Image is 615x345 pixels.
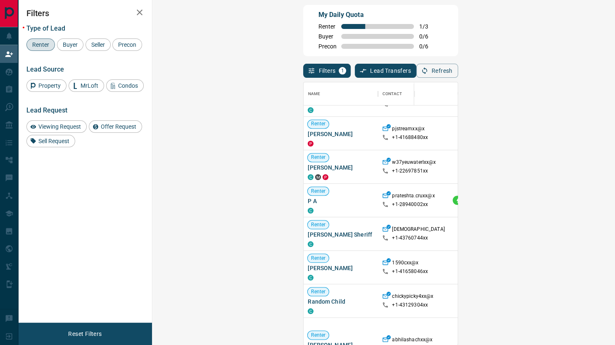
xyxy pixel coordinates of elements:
div: Contact [382,82,402,105]
div: MrLoft [69,79,104,92]
button: Lead Transfers [355,64,416,78]
p: +1- 43760744xx [392,235,428,242]
span: Property [36,82,64,89]
p: [DEMOGRAPHIC_DATA] [392,226,444,235]
p: 1590cxx@x [392,259,418,268]
div: condos.ca [308,107,313,113]
div: condos.ca [308,309,313,314]
span: Type of Lead [26,24,65,32]
span: Renter [308,121,329,128]
p: pjstreamxx@x [392,125,425,134]
span: Renter [308,288,329,295]
p: My Daily Quota [318,10,437,20]
span: [PERSON_NAME] [308,130,374,138]
span: Viewing Request [36,123,84,130]
p: +1- 61361807xx [392,101,428,108]
span: Renter [308,188,329,195]
span: 1 [340,68,345,74]
span: [PERSON_NAME] [308,264,374,273]
span: Random Child [308,298,374,306]
div: Name [308,82,320,105]
span: Seller [88,41,108,48]
div: property.ca [323,174,328,180]
span: 0 / 6 [419,33,437,40]
button: Reset Filters [63,327,107,341]
span: Renter [308,332,329,339]
span: Precon [115,41,139,48]
p: abhilashachxx@x [392,336,432,345]
p: chickypicky4xx@x [392,293,433,302]
div: Viewing Request [26,120,87,133]
span: [PERSON_NAME] Sheriff [308,231,374,239]
div: condos.ca [308,242,313,247]
div: condos.ca [308,275,313,281]
p: +1- 22697851xx [392,168,428,175]
span: Precon [318,43,336,50]
span: Condos [115,82,141,89]
div: Offer Request [89,120,142,133]
div: Seller [85,38,111,51]
span: Lead Request [26,106,67,114]
p: +1- 41658046xx [392,268,428,276]
div: mrloft.ca [315,174,321,180]
h2: Filters [26,8,144,18]
span: 1 / 3 [419,23,437,30]
div: Buyer [57,38,83,51]
p: +1- 28940002xx [392,201,428,208]
span: MrLoft [78,82,101,89]
div: Contact [378,82,444,105]
span: Renter [308,154,329,161]
span: Renter [308,221,329,228]
p: +1- 41688480xx [392,134,428,141]
div: Precon [112,38,142,51]
p: prateshta.cruxx@x [392,192,435,201]
span: Renter [318,23,336,30]
button: Filters1 [303,64,351,78]
span: Renter [308,255,329,262]
span: 0 / 6 [419,43,437,50]
p: +1- 43129304xx [392,302,428,309]
div: condos.ca [308,174,313,180]
div: Name [304,82,378,105]
span: Renter [29,41,52,48]
span: Buyer [60,41,81,48]
div: Property [26,79,66,92]
div: property.ca [308,141,313,146]
p: w37yeuwaterlxx@x [392,159,436,168]
span: Sell Request [36,138,72,144]
span: Offer Request [98,123,139,130]
span: [PERSON_NAME] [308,163,374,172]
div: Renter [26,38,55,51]
button: Refresh [416,64,458,78]
div: condos.ca [308,208,313,214]
span: Lead Source [26,65,64,73]
div: Condos [106,79,144,92]
div: Sell Request [26,135,75,147]
span: Buyer [318,33,336,40]
span: P A [308,197,374,205]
